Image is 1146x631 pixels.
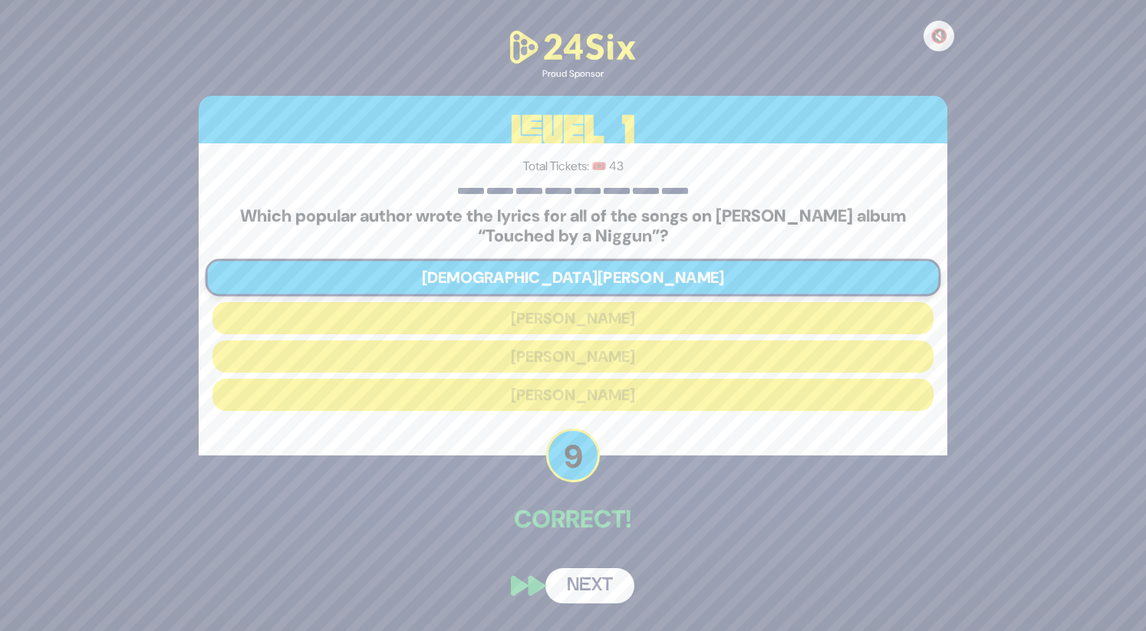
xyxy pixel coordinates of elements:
[504,28,642,67] img: 24Six
[212,379,934,411] button: [PERSON_NAME]
[199,501,947,537] p: Correct!
[545,568,634,603] button: Next
[206,258,941,296] button: [DEMOGRAPHIC_DATA][PERSON_NAME]
[924,21,954,51] button: 🔇
[212,206,934,247] h5: Which popular author wrote the lyrics for all of the songs on [PERSON_NAME] album “Touched by a N...
[212,157,934,176] p: Total Tickets: 🎟️ 43
[212,340,934,373] button: [PERSON_NAME]
[504,67,642,81] div: Proud Sponsor
[546,429,600,482] p: 9
[199,96,947,165] h3: Level 1
[212,302,934,334] button: [PERSON_NAME]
